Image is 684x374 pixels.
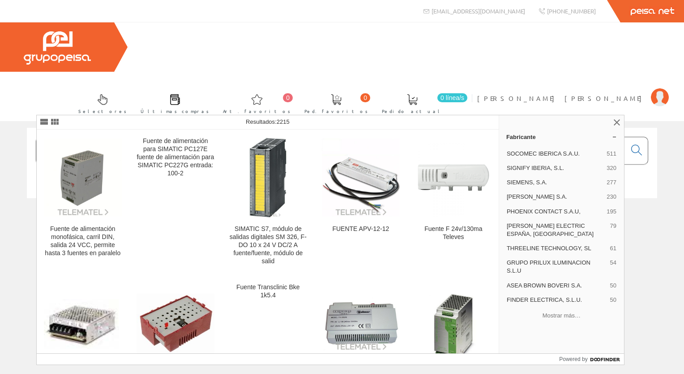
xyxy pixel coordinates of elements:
[24,31,91,65] img: Grupo Peisa
[277,118,290,125] span: 2215
[229,283,307,300] div: Fuente Transclinic Bke 1k5.4
[607,150,616,158] span: 511
[223,107,291,116] span: Art. favoritos
[507,282,607,290] span: ASEA BROWN BOVERI S.A.
[249,137,287,218] img: SIMATIC S7, módulo de salidas digitales SM 326, F-DO 10 x 24 V DC/2 A fuente/fuente, módulo de salid
[607,178,616,187] span: 277
[78,107,127,116] span: Selectores
[132,87,214,119] a: Últimas compras
[547,7,596,15] span: [PHONE_NUMBER]
[507,259,607,275] span: GRUPO PRILUX ILUMINACION S.L.U
[507,222,607,238] span: [PERSON_NAME] ELECTRIC ESPAÑA, [GEOGRAPHIC_DATA]
[246,118,290,125] span: Resultados:
[432,7,525,15] span: [EMAIL_ADDRESS][DOMAIN_NAME]
[610,259,616,275] span: 54
[27,209,657,217] div: © Grupo Peisa
[229,225,307,265] div: SIMATIC S7, módulo de salidas digitales SM 326, F-DO 10 x 24 V DC/2 A fuente/fuente, módulo de salid
[37,130,129,276] a: Fuente de alimentación monofásica, carril DIN, salida 24 VCC, permite hasta 3 fuentes en paralelo...
[507,150,603,158] span: SOCOMEC IBERICA S.A.U.
[507,296,607,304] span: FINDER ELECTRICA, S.L.U.
[44,225,122,257] div: Fuente de alimentación monofásica, carril DIN, salida 24 VCC, permite hasta 3 fuentes en paralelo
[69,87,131,119] a: Selectores
[477,94,646,103] span: [PERSON_NAME] [PERSON_NAME]
[437,93,467,102] span: 0 línea/s
[283,93,293,102] span: 0
[315,130,407,276] a: FUENTE APV-12-12 FUENTE APV-12-12
[360,93,370,102] span: 0
[322,296,400,351] img: FUENTE ALIMENTACION FA-GB2/B
[322,225,400,233] div: FUENTE APV-12-12
[507,208,603,216] span: PHOENIX CONTACT S.A.U,
[610,282,616,290] span: 50
[610,296,616,304] span: 50
[559,355,587,363] span: Powered by
[607,208,616,216] span: 195
[607,193,616,201] span: 230
[44,299,122,349] img: LPV-60-12 Fuente alimentación12v Ip67
[129,130,222,276] a: Fuente de alimentación para SIMATIC PC127E fuente de alimentación para SIMATIC PC227G entrada: 100-2
[382,107,443,116] span: Pedido actual
[222,130,314,276] a: SIMATIC S7, módulo de salidas digitales SM 326, F-DO 10 x 24 V DC/2 A fuente/fuente, módulo de sa...
[507,178,603,187] span: SIEMENS, S.A.
[407,130,500,276] a: Fuente F 24v/130ma Televes Fuente F 24v/130ma Televes
[507,164,603,172] span: SIGNIFY IBERIA, S.L.
[304,107,368,116] span: Ped. favoritos
[415,225,492,241] div: Fuente F 24v/130ma Televes
[137,137,214,178] div: Fuente de alimentación para SIMATIC PC127E fuente de alimentación para SIMATIC PC227G entrada: 100-2
[503,308,620,323] button: Mostrar más…
[141,107,209,116] span: Últimas compras
[137,294,214,354] img: Fuente alimentación modular 30w
[507,244,607,252] span: THREELINE TECHNOLOGY, SL
[559,354,624,365] a: Powered by
[477,87,669,95] a: [PERSON_NAME] [PERSON_NAME]
[499,130,624,144] a: Fabricante
[322,139,400,217] img: FUENTE APV-12-12
[507,193,603,201] span: [PERSON_NAME] S.A.
[607,164,616,172] span: 320
[44,139,122,217] img: Fuente de alimentación monofásica, carril DIN, salida 24 VCC, permite hasta 3 fuentes en paralelo
[610,222,616,238] span: 79
[415,139,492,217] img: Fuente F 24v/130ma Televes
[415,283,492,364] img: Fuente de alimentación ininterrumpida
[610,244,616,252] span: 61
